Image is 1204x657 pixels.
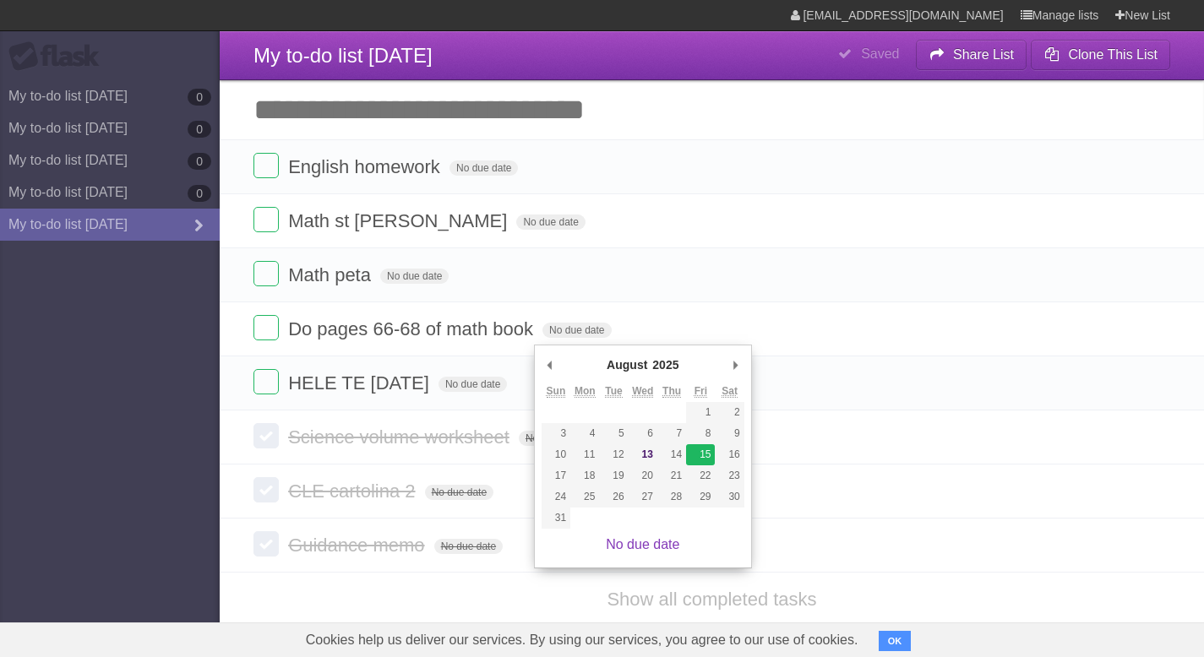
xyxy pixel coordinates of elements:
[575,385,596,398] abbr: Monday
[542,465,570,486] button: 17
[715,402,744,423] button: 2
[253,153,279,178] label: Done
[253,207,279,232] label: Done
[599,465,628,486] button: 19
[188,121,211,138] b: 0
[380,269,449,284] span: No due date
[425,485,493,500] span: No due date
[650,352,681,377] div: 2025
[657,423,686,444] button: 7
[599,486,628,508] button: 26
[695,385,707,398] abbr: Friday
[570,465,599,486] button: 18
[288,426,514,448] span: Science volume worksheet
[715,465,744,486] button: 23
[288,264,375,285] span: Math peta
[519,431,587,446] span: No due date
[253,477,279,502] label: Done
[686,465,715,486] button: 22
[253,315,279,340] label: Done
[629,486,657,508] button: 27
[861,46,899,61] b: Saved
[606,537,679,551] a: No due date
[916,40,1027,70] button: Share List
[289,623,875,657] span: Cookies help us deliver our services. By using our services, you agree to our use of cookies.
[188,185,211,202] b: 0
[686,402,715,423] button: 1
[715,444,744,465] button: 16
[657,465,686,486] button: 21
[953,47,1014,62] b: Share List
[439,377,507,392] span: No due date
[253,531,279,557] label: Done
[542,323,611,338] span: No due date
[570,444,599,465] button: 11
[657,444,686,465] button: 14
[288,156,444,177] span: English homework
[253,369,279,394] label: Done
[434,539,503,554] span: No due date
[686,444,715,465] button: 15
[632,385,653,398] abbr: Wednesday
[722,385,738,398] abbr: Saturday
[542,486,570,508] button: 24
[253,44,433,67] span: My to-do list [DATE]
[516,214,585,230] span: No due date
[629,444,657,465] button: 13
[599,444,628,465] button: 12
[449,160,518,176] span: No due date
[657,486,686,508] button: 28
[715,486,744,508] button: 30
[288,535,428,556] span: Guidance memo
[8,41,110,72] div: Flask
[715,423,744,444] button: 9
[1031,40,1170,70] button: Clone This List
[288,372,433,394] span: HELE TE [DATE]
[570,486,599,508] button: 25
[288,481,419,502] span: CLE cartolina 2
[288,210,511,231] span: Math st [PERSON_NAME]
[542,444,570,465] button: 10
[542,423,570,444] button: 3
[629,465,657,486] button: 20
[542,352,558,377] button: Previous Month
[605,385,622,398] abbr: Tuesday
[607,589,816,610] a: Show all completed tasks
[599,423,628,444] button: 5
[686,423,715,444] button: 8
[542,508,570,529] button: 31
[727,352,744,377] button: Next Month
[879,631,912,651] button: OK
[288,318,537,339] span: Do pages 66-68 of math book
[604,352,650,377] div: August
[686,486,715,508] button: 29
[662,385,681,398] abbr: Thursday
[188,153,211,170] b: 0
[188,89,211,106] b: 0
[547,385,566,398] abbr: Sunday
[253,423,279,448] label: Done
[570,423,599,444] button: 4
[629,423,657,444] button: 6
[1068,47,1158,62] b: Clone This List
[253,261,279,286] label: Done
